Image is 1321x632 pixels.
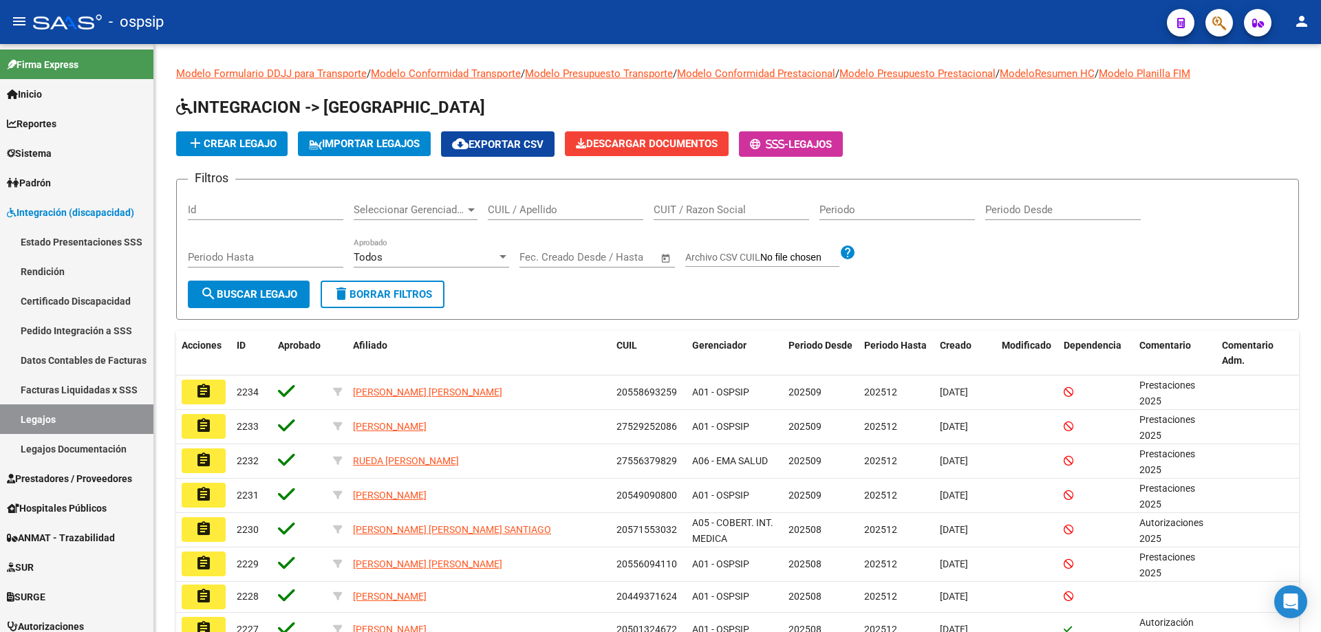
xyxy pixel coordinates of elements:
[616,340,637,351] span: CUIL
[353,421,427,432] span: [PERSON_NAME]
[353,591,427,602] span: [PERSON_NAME]
[839,67,996,80] a: Modelo Presupuesto Prestacional
[788,558,821,569] span: 202508
[1139,483,1195,510] span: Prestaciones 2025
[616,421,677,432] span: 27529252086
[940,558,968,569] span: [DATE]
[739,131,843,157] button: -Legajos
[195,452,212,468] mat-icon: assignment
[788,138,832,151] span: Legajos
[658,250,674,266] button: Open calendar
[611,331,687,376] datatable-header-cell: CUIL
[616,558,677,569] span: 20556094110
[687,331,783,376] datatable-header-cell: Gerenciador
[231,331,272,376] datatable-header-cell: ID
[692,490,749,501] span: A01 - OSPSIP
[1216,331,1299,376] datatable-header-cell: Comentario Adm.
[576,138,718,150] span: Descargar Documentos
[750,138,788,151] span: -
[354,251,383,263] span: Todos
[616,591,677,602] span: 20449371624
[760,252,839,264] input: Archivo CSV CUIL
[788,490,821,501] span: 202509
[347,331,611,376] datatable-header-cell: Afiliado
[940,455,968,466] span: [DATE]
[1274,585,1307,618] div: Open Intercom Messenger
[7,175,51,190] span: Padrón
[7,501,107,516] span: Hospitales Públicos
[371,67,521,80] a: Modelo Conformidad Transporte
[788,591,821,602] span: 202508
[616,455,677,466] span: 27556379829
[616,524,677,535] span: 20571553032
[588,251,654,263] input: Fecha fin
[864,421,897,432] span: 202512
[996,331,1058,376] datatable-header-cell: Modificado
[788,421,821,432] span: 202509
[452,138,544,151] span: Exportar CSV
[940,340,971,351] span: Creado
[1222,340,1274,367] span: Comentario Adm.
[353,558,502,569] span: [PERSON_NAME] [PERSON_NAME]
[333,288,432,301] span: Borrar Filtros
[353,455,459,466] span: RUEDA [PERSON_NAME]
[864,591,897,602] span: 202512
[7,116,56,131] span: Reportes
[864,558,897,569] span: 202512
[788,340,852,351] span: Periodo Desde
[1099,67,1190,80] a: Modelo Planilla FIM
[182,340,222,351] span: Acciones
[685,252,760,263] span: Archivo CSV CUIL
[864,455,897,466] span: 202512
[864,386,897,397] span: 202512
[188,168,235,188] h3: Filtros
[187,138,277,150] span: Crear Legajo
[353,490,427,501] span: [PERSON_NAME]
[354,204,465,216] span: Seleccionar Gerenciador
[7,471,132,486] span: Prestadores / Proveedores
[200,285,217,302] mat-icon: search
[176,67,367,80] a: Modelo Formulario DDJJ para Transporte
[176,131,288,156] button: Crear Legajo
[321,281,444,308] button: Borrar Filtros
[353,340,387,351] span: Afiliado
[692,421,749,432] span: A01 - OSPSIP
[864,340,927,351] span: Periodo Hasta
[309,138,420,150] span: IMPORTAR LEGAJOS
[353,524,551,535] span: [PERSON_NAME] [PERSON_NAME] SANTIAGO
[278,340,321,351] span: Aprobado
[7,205,134,220] span: Integración (discapacidad)
[1139,552,1195,578] span: Prestaciones 2025
[1058,331,1134,376] datatable-header-cell: Dependencia
[788,524,821,535] span: 202508
[11,13,28,30] mat-icon: menu
[565,131,729,156] button: Descargar Documentos
[195,486,212,503] mat-icon: assignment
[940,591,968,602] span: [DATE]
[940,386,968,397] span: [DATE]
[298,131,431,156] button: IMPORTAR LEGAJOS
[176,98,485,117] span: INTEGRACION -> [GEOGRAPHIC_DATA]
[7,560,34,575] span: SUR
[1293,13,1310,30] mat-icon: person
[200,288,297,301] span: Buscar Legajo
[195,417,212,434] mat-icon: assignment
[839,244,856,261] mat-icon: help
[616,490,677,501] span: 20549090800
[188,281,310,308] button: Buscar Legajo
[692,386,749,397] span: A01 - OSPSIP
[788,455,821,466] span: 202509
[452,135,469,152] mat-icon: cloud_download
[237,386,259,397] span: 2234
[7,146,52,161] span: Sistema
[1002,340,1051,351] span: Modificado
[677,67,835,80] a: Modelo Conformidad Prestacional
[237,490,259,501] span: 2231
[1139,340,1191,351] span: Comentario
[195,383,212,400] mat-icon: assignment
[441,131,555,157] button: Exportar CSV
[176,331,231,376] datatable-header-cell: Acciones
[237,524,259,535] span: 2230
[1064,340,1121,351] span: Dependencia
[333,285,350,302] mat-icon: delete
